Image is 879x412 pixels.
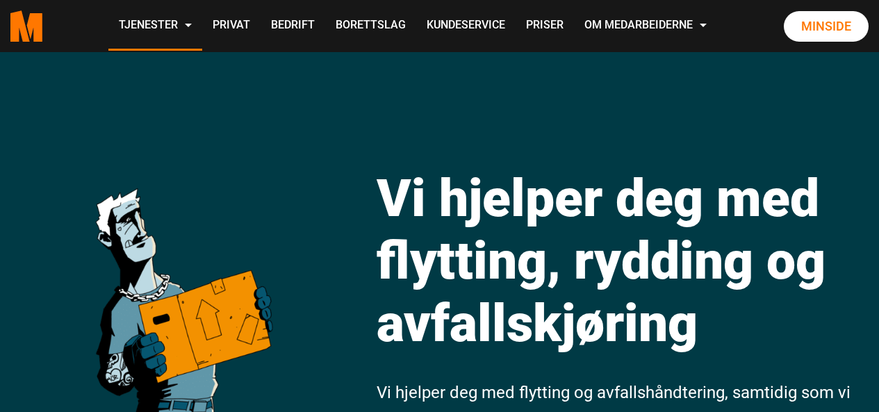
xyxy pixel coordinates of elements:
a: Minside [784,11,869,42]
a: Borettslag [325,1,416,51]
a: Priser [516,1,574,51]
a: Privat [202,1,261,51]
h1: Vi hjelper deg med flytting, rydding og avfallskjøring [377,167,869,354]
a: Om Medarbeiderne [574,1,717,51]
a: Kundeservice [416,1,516,51]
a: Bedrift [261,1,325,51]
a: Tjenester [108,1,202,51]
